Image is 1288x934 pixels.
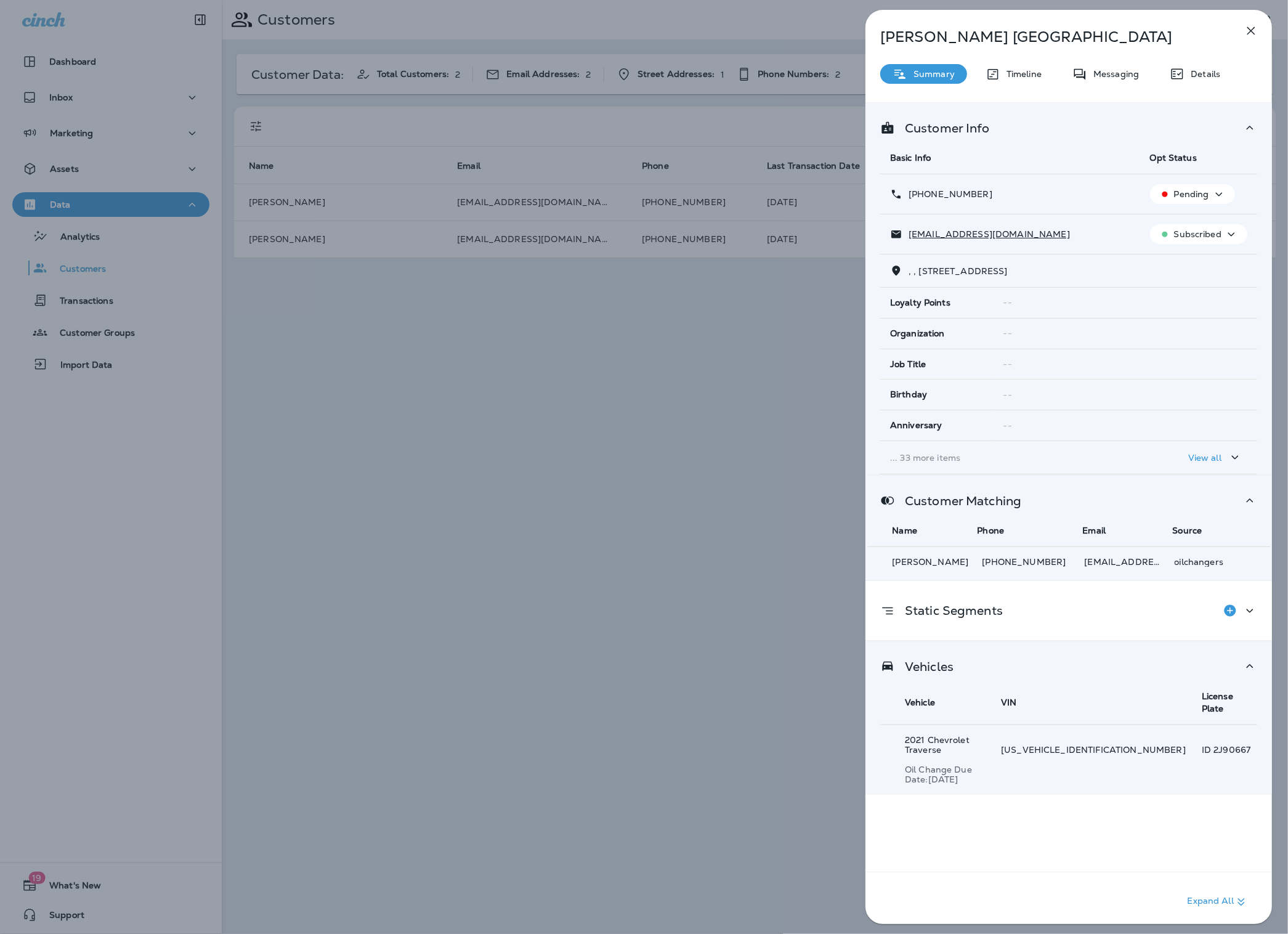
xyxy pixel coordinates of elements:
[902,229,1070,239] p: [EMAIL_ADDRESS][DOMAIN_NAME]
[1188,453,1221,463] p: View all
[890,420,942,431] span: Anniversary
[1218,598,1242,623] button: Add to Static Segment
[1001,745,1186,755] p: [US_VEHICLE_IDENTIFICATION_NUMBER]
[1150,224,1247,244] button: Subscribed
[928,734,970,745] span: Chevrolet
[982,557,1075,567] p: [PHONE_NUMBER]
[909,266,1008,277] span: , , [STREET_ADDRESS]
[1001,697,1016,708] span: VIN
[1202,745,1257,755] p: ID 2J90667
[893,525,918,536] span: Name
[1003,420,1012,431] span: --
[1183,446,1247,469] button: View all
[895,606,1003,615] p: Static Segments
[1150,152,1197,163] span: Opt Status
[880,28,1217,46] p: [PERSON_NAME] [GEOGRAPHIC_DATA]
[890,389,927,400] span: Birthday
[890,359,926,370] span: Job Title
[895,496,1021,506] p: Customer Matching
[1188,895,1249,909] p: Expand All
[1150,184,1235,204] button: Pending
[1183,891,1254,913] button: Expand All
[895,662,954,672] p: Vehicles
[1003,297,1012,308] span: --
[890,152,931,163] span: Basic Info
[1000,69,1042,79] p: Timeline
[890,453,1130,463] p: ... 33 more items
[907,69,955,79] p: Summary
[890,328,945,339] span: Organization
[1003,328,1012,339] span: --
[905,744,941,755] span: Traverse
[895,123,990,133] p: Customer Info
[978,525,1005,536] span: Phone
[905,735,985,755] p: 2021
[893,557,973,567] p: [PERSON_NAME]
[1174,229,1221,239] p: Subscribed
[1175,557,1245,567] p: oilchangers
[1185,69,1220,79] p: Details
[1174,189,1209,199] p: Pending
[1003,389,1012,400] span: --
[902,189,992,199] p: [PHONE_NUMBER]
[1003,359,1012,370] span: --
[1087,69,1139,79] p: Messaging
[1083,525,1106,536] span: Email
[1085,557,1165,567] p: justintappan8@gmail.com
[1173,525,1202,536] span: Source
[1202,691,1233,714] span: License Plate
[905,697,935,708] span: Vehicle
[890,298,950,308] span: Loyalty Points
[905,765,985,784] p: Oil Change Due Date: [DATE]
